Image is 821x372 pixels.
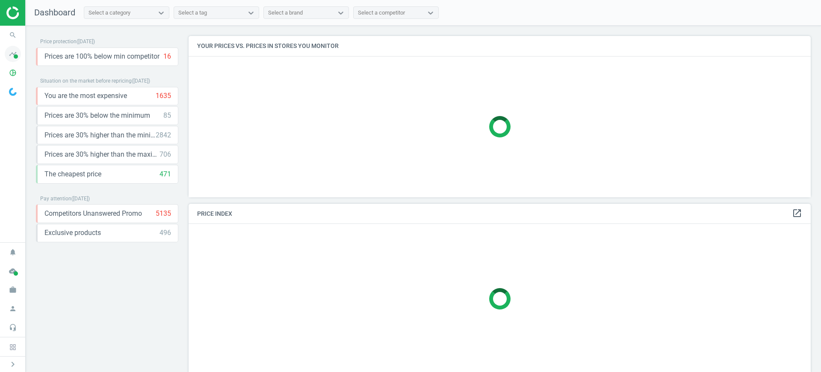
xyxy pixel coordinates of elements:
[189,204,811,224] h4: Price Index
[34,7,75,18] span: Dashboard
[159,228,171,238] div: 496
[44,150,159,159] span: Prices are 30% higher than the maximal
[156,131,171,140] div: 2842
[77,39,95,45] span: ( [DATE] )
[89,9,130,17] div: Select a category
[268,9,303,17] div: Select a brand
[5,65,21,81] i: pie_chart_outlined
[44,228,101,238] span: Exclusive products
[159,150,171,159] div: 706
[163,52,171,61] div: 16
[40,39,77,45] span: Price protection
[5,263,21,279] i: cloud_done
[40,78,132,84] span: Situation on the market before repricing
[8,359,18,369] i: chevron_right
[44,52,159,61] span: Prices are 100% below min competitor
[178,9,207,17] div: Select a tag
[5,282,21,298] i: work
[5,301,21,317] i: person
[5,46,21,62] i: timeline
[2,359,24,370] button: chevron_right
[132,78,150,84] span: ( [DATE] )
[189,36,811,56] h4: Your prices vs. prices in stores you monitor
[5,244,21,260] i: notifications
[6,6,67,19] img: ajHJNr6hYgQAAAAASUVORK5CYII=
[156,209,171,218] div: 5135
[792,208,802,219] a: open_in_new
[163,111,171,120] div: 85
[792,208,802,218] i: open_in_new
[44,111,150,120] span: Prices are 30% below the minimum
[44,170,101,179] span: The cheapest price
[40,196,71,202] span: Pay attention
[44,91,127,101] span: You are the most expensive
[156,91,171,101] div: 1635
[44,131,156,140] span: Prices are 30% higher than the minimum
[159,170,171,179] div: 471
[5,319,21,336] i: headset_mic
[358,9,405,17] div: Select a competitor
[9,88,17,96] img: wGWNvw8QSZomAAAAABJRU5ErkJggg==
[71,196,90,202] span: ( [DATE] )
[44,209,142,218] span: Competitors Unanswered Promo
[5,27,21,43] i: search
